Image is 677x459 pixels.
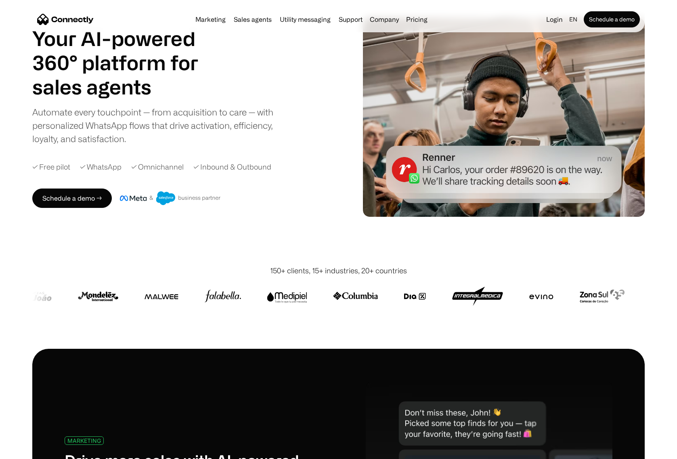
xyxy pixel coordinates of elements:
div: carousel [32,75,218,99]
ul: Language list [16,445,48,456]
a: Schedule a demo → [32,189,112,208]
a: Sales agents [231,16,275,23]
div: Company [367,14,401,25]
aside: Language selected: English [8,444,48,456]
h1: Your AI-powered 360° platform for [32,26,218,75]
a: Support [335,16,366,23]
div: ✓ WhatsApp [80,161,122,172]
div: ✓ Free pilot [32,161,70,172]
div: ✓ Omnichannel [131,161,184,172]
a: Marketing [192,16,229,23]
a: Pricing [403,16,431,23]
div: 150+ clients, 15+ industries, 20+ countries [270,265,407,276]
h1: sales agents [32,75,218,99]
div: Automate every touchpoint — from acquisition to care — with personalized WhatsApp flows that driv... [32,105,287,145]
div: Company [370,14,399,25]
div: MARKETING [67,438,101,444]
img: Meta and Salesforce business partner badge. [120,191,221,205]
div: ✓ Inbound & Outbound [193,161,271,172]
a: home [37,13,94,25]
div: en [566,14,582,25]
div: 4 of 4 [32,75,218,99]
a: Schedule a demo [584,11,640,27]
div: en [569,14,577,25]
a: Login [543,14,566,25]
a: Utility messaging [277,16,334,23]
